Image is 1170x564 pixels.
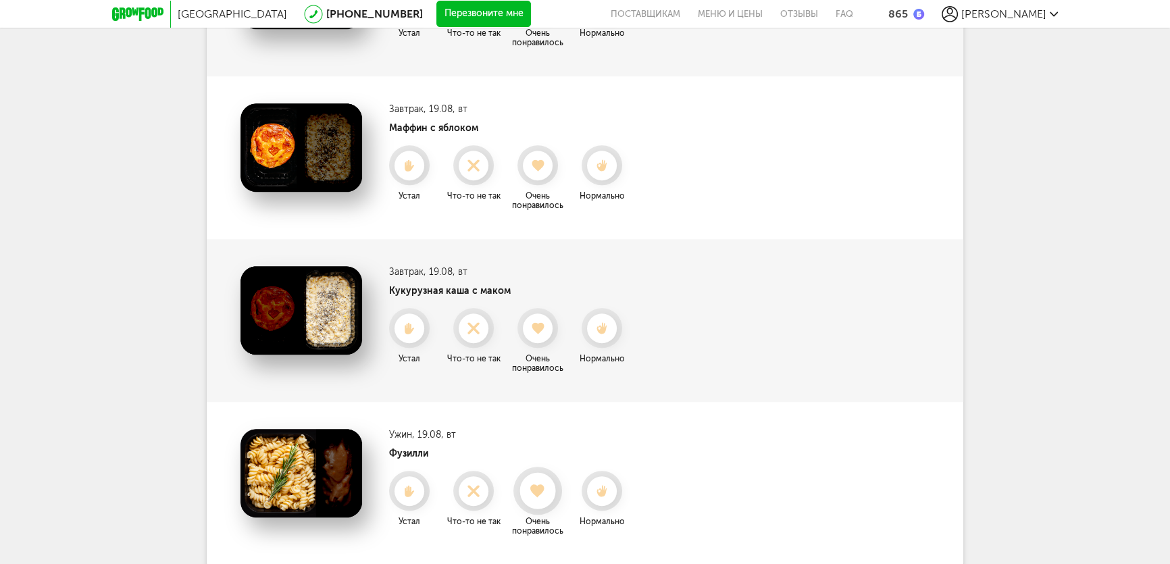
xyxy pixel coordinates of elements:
span: , 19.08, вт [412,429,456,440]
div: Нормально [571,191,632,201]
span: [PERSON_NAME] [961,7,1046,20]
div: Очень понравилось [507,191,568,210]
span: , 19.08, вт [424,103,467,115]
img: bonus_b.cdccf46.png [913,9,924,20]
div: Очень понравилось [507,28,568,47]
div: 865 [888,7,908,20]
div: Что-то не так [443,191,504,201]
div: Что-то не так [443,517,504,526]
img: Фузилли [240,429,362,517]
div: Устал [379,191,440,201]
div: Что-то не так [443,354,504,363]
h4: Фузилли [389,448,632,459]
div: Устал [379,517,440,526]
h3: Завтрак [389,266,632,278]
div: Устал [379,354,440,363]
div: Очень понравилось [507,517,568,536]
div: Очень понравилось [507,354,568,373]
h4: Кукурузная каша с маком [389,285,632,297]
a: [PHONE_NUMBER] [326,7,423,20]
button: Перезвоните мне [436,1,531,28]
span: [GEOGRAPHIC_DATA] [178,7,287,20]
div: Нормально [571,28,632,38]
img: Маффин с яблоком [240,103,362,192]
div: Устал [379,28,440,38]
div: Что-то не так [443,28,504,38]
h4: Маффин с яблоком [389,122,632,134]
h3: Ужин [389,429,632,440]
span: , 19.08, вт [424,266,467,278]
div: Нормально [571,517,632,526]
div: Нормально [571,354,632,363]
h3: Завтрак [389,103,632,115]
img: Кукурузная каша с маком [240,266,362,355]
